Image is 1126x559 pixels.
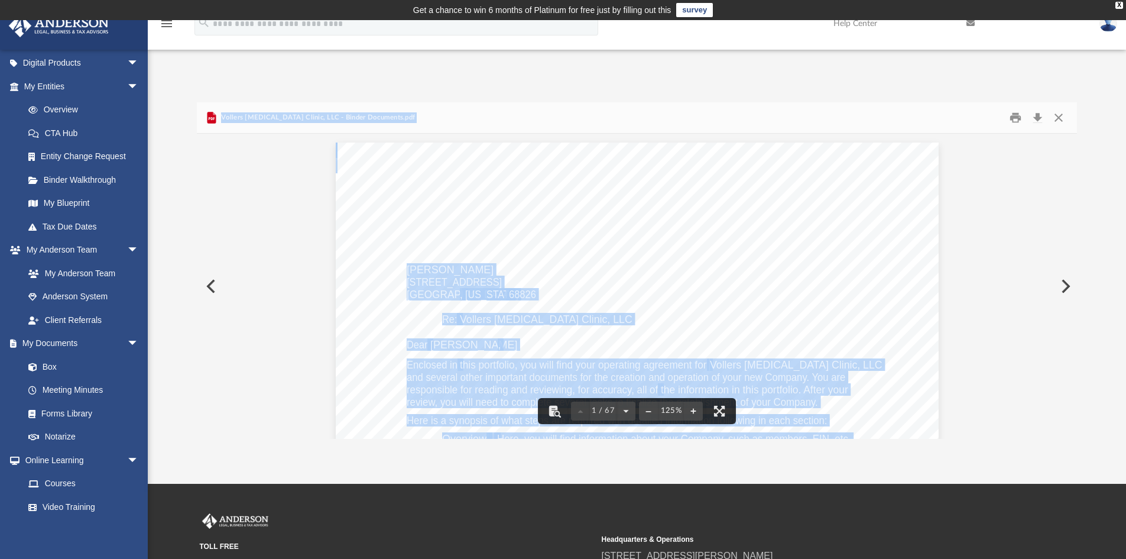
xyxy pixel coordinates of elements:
[460,314,632,325] span: Vollers [MEDICAL_DATA] Clinic, LLC
[17,355,145,379] a: Box
[127,51,151,76] span: arrow_drop_down
[127,75,151,99] span: arrow_drop_down
[200,541,593,552] small: TOLL FREE
[460,360,706,370] span: this portfolio, you will find your operating agreement for
[541,398,567,424] button: Toggle findbar
[1048,109,1069,127] button: Close
[590,407,617,415] span: 1 / 67
[17,121,157,145] a: CTA Hub
[590,398,617,424] button: 1 / 67
[661,384,848,395] span: the information in this portfolio. After your
[127,238,151,263] span: arrow_drop_down
[1115,2,1123,9] div: close
[710,360,882,370] span: Vollers [MEDICAL_DATA] Clinic, LLC
[489,434,495,444] span: –
[17,495,145,519] a: Video Training
[676,3,713,17] a: survey
[407,372,845,383] span: and several other important documents for the creation and operation of your new Company. You are
[509,289,536,300] span: 68826
[442,434,486,444] span: Overview
[460,289,463,300] span: ,
[497,434,851,444] span: Here, you will find information about your Company, such as members, EIN, etc.
[8,448,151,472] a: Online Learningarrow_drop_down
[407,384,658,395] span: responsible for reading and reviewing, for accuracy, all of
[1027,109,1048,127] button: Download
[197,102,1078,439] div: Preview
[8,238,151,262] a: My Anderson Teamarrow_drop_down
[17,472,151,496] a: Courses
[127,332,151,356] span: arrow_drop_down
[17,192,151,215] a: My Blueprint
[17,261,145,285] a: My Anderson Team
[197,134,1078,439] div: File preview
[1099,15,1117,32] img: User Pic
[5,14,112,37] img: Anderson Advisors Platinum Portal
[127,448,151,473] span: arrow_drop_down
[17,519,151,542] a: Resources
[658,407,684,415] div: Current zoom level
[407,360,457,370] span: Enclosed in
[17,145,157,169] a: Entity Change Request
[498,340,501,350] span: ,
[17,308,151,332] a: Client Referrals
[8,332,151,356] a: My Documentsarrow_drop_down
[197,134,1078,439] div: Document Viewer
[17,379,151,402] a: Meeting Minutes
[407,277,502,287] span: [STREET_ADDRESS]
[197,270,223,303] button: Previous File
[430,340,517,350] span: [PERSON_NAME]
[8,51,157,75] a: Digital Productsarrow_drop_down
[706,398,732,424] button: Enter fullscreen
[8,75,157,98] a: My Entitiesarrow_drop_down
[442,314,457,325] span: Re:
[602,534,995,545] small: Headquarters & Operations
[1052,270,1078,303] button: Next File
[639,398,658,424] button: Zoom out
[17,98,157,122] a: Overview
[160,22,174,31] a: menu
[17,215,157,238] a: Tax Due Dates
[17,402,145,425] a: Forms Library
[684,398,703,424] button: Zoom in
[17,168,157,192] a: Binder Walkthrough
[219,112,415,123] span: Vollers [MEDICAL_DATA] Clinic, LLC - Binder Documents.pdf
[1004,109,1027,127] button: Print
[197,16,210,29] i: search
[616,398,635,424] button: Next page
[407,289,512,300] span: [GEOGRAPHIC_DATA]
[413,3,671,17] div: Get a chance to win 6 months of Platinum for free just by filling out this
[407,264,494,275] span: [PERSON_NAME]
[407,415,827,426] span: Here is a synopsis of what steps are required with detailed information following in each section:
[407,340,428,350] span: Dear
[465,289,518,300] span: [US_STATE]
[200,513,271,529] img: Anderson Advisors Platinum Portal
[160,17,174,31] i: menu
[407,397,818,408] span: review, you will need to complete several tasks to finalize the establishment of your Company.
[17,285,151,309] a: Anderson System
[17,425,151,449] a: Notarize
